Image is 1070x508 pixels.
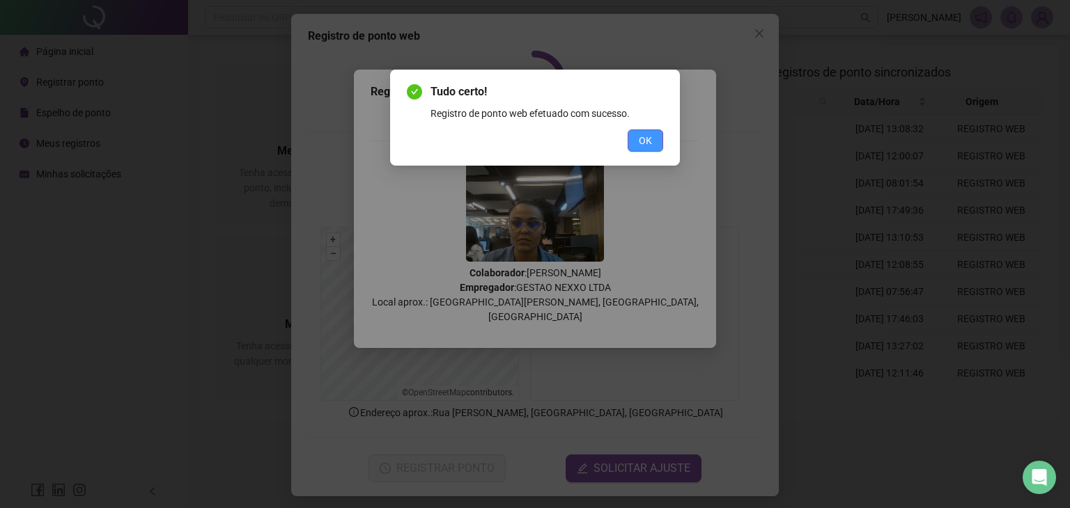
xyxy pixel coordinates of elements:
[639,133,652,148] span: OK
[628,129,663,152] button: OK
[1023,461,1056,494] div: Open Intercom Messenger
[407,84,422,100] span: check-circle
[431,84,663,100] span: Tudo certo!
[431,106,663,121] div: Registro de ponto web efetuado com sucesso.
